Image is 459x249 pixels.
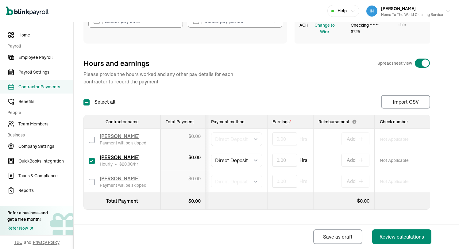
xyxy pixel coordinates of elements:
[100,134,140,139] a: [PERSON_NAME]
[272,119,291,124] span: Earnings
[381,95,430,109] button: Import CSV
[188,154,201,161] div: $
[377,60,412,66] span: Spreadsheet view
[6,2,48,20] nav: Global
[380,119,425,125] div: Check number
[381,12,443,17] div: Home To The World Cleaning Service
[166,119,201,125] div: Total Payment
[191,133,201,139] span: 0.00
[299,135,309,143] span: Hrs.
[7,210,48,223] div: Refer a business and get a free month!
[18,32,73,38] span: Home
[83,71,252,85] p: Please provide the hours worked and any other pay details for each contractor to record the payment
[393,98,419,105] div: Import CSV
[106,119,139,124] span: Contractor name
[341,154,369,167] button: Add
[399,17,425,28] div: Withdrawal date
[83,99,90,105] input: Select all
[299,156,309,164] span: Hrs.
[364,3,453,19] button: [PERSON_NAME]Home To The World Cleaning Service
[318,119,369,125] span: Reimbursement
[100,176,140,182] a: [PERSON_NAME]
[380,157,409,163] span: Not Applicable
[380,178,409,185] span: Not Applicable
[166,197,201,205] div: $
[313,229,362,244] button: Save as draft
[310,22,340,35] button: Change to Wire
[341,175,369,188] button: Add
[115,161,117,167] span: •
[7,43,70,49] span: Payroll
[18,173,73,179] span: Taxes & Compliance
[100,161,113,167] span: Hourly
[354,183,459,249] iframe: Chat Widget
[83,58,149,68] span: Hours and earnings
[7,109,70,116] span: People
[381,6,416,11] span: [PERSON_NAME]
[89,197,155,205] div: Total Payment
[188,132,201,140] div: $
[380,136,409,142] span: Not Applicable
[100,133,140,139] span: [PERSON_NAME]
[7,132,70,138] span: Business
[18,84,73,90] span: Contractor Payments
[100,155,140,160] a: [PERSON_NAME]
[122,161,133,167] span: 20.00
[100,140,146,146] div: Payment will be skipped
[7,225,48,232] a: Refer Now
[337,8,347,14] span: Help
[33,239,60,245] span: Privacy Policy
[18,187,73,194] span: Reports
[211,119,245,124] span: Payment method
[18,143,73,150] span: Company Settings
[18,121,73,127] span: Team Members
[83,98,115,105] label: Select all
[327,5,359,17] button: Help
[18,69,73,75] span: Payroll Settings
[100,154,140,160] span: [PERSON_NAME]
[323,233,353,240] div: Save as draft
[18,98,73,105] span: Benefits
[299,22,308,35] span: ACH
[188,175,201,182] div: $
[100,182,146,188] div: Payment will be skipped
[191,154,201,160] span: 0.00
[318,197,369,205] div: $
[341,132,369,145] button: Add
[272,132,297,145] input: 0.00
[191,175,201,182] span: 0.00
[299,178,309,185] span: Hrs.
[14,239,22,245] span: T&C
[191,198,201,204] span: 0.00
[18,54,73,61] span: Employee Payroll
[100,175,140,182] span: [PERSON_NAME]
[119,161,138,167] span: $ /hr
[272,175,297,188] input: 0.00
[18,158,73,164] span: QuickBooks Integration
[272,154,297,167] input: 0.00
